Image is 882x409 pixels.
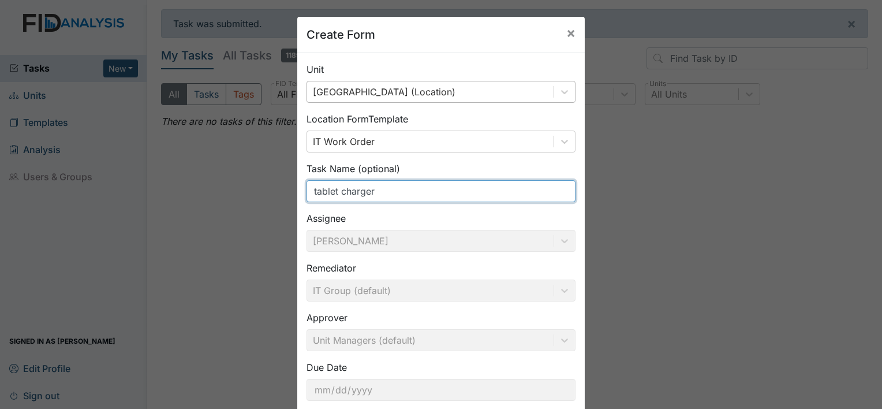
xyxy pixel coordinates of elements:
div: IT Work Order [313,135,375,148]
h5: Create Form [307,26,375,43]
label: Location Form Template [307,112,408,126]
label: Unit [307,62,324,76]
div: [GEOGRAPHIC_DATA] (Location) [313,85,455,99]
label: Assignee [307,211,346,225]
label: Task Name (optional) [307,162,400,176]
label: Approver [307,311,347,325]
span: × [566,24,575,41]
label: Due Date [307,360,347,374]
button: Close [557,17,585,49]
label: Remediator [307,261,356,275]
